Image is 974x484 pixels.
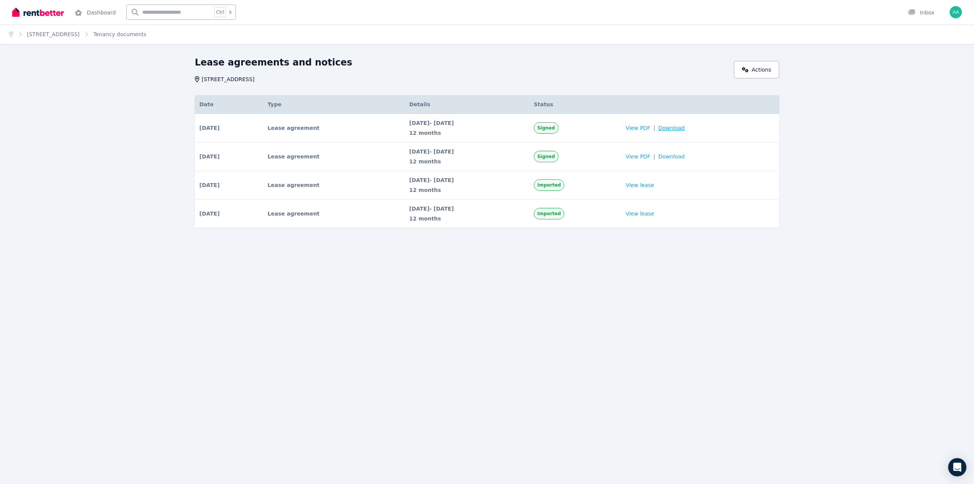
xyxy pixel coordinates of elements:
[195,56,352,69] h1: Lease agreements and notices
[202,75,255,83] span: [STREET_ADDRESS]
[263,200,404,228] td: Lease agreement
[948,458,966,476] div: Open Intercom Messenger
[263,95,404,114] th: Type
[625,124,650,132] span: View PDF
[199,181,220,189] span: [DATE]
[409,148,525,155] span: [DATE] - [DATE]
[537,211,561,217] span: Imported
[199,153,220,160] span: [DATE]
[950,6,962,18] img: Aaryaman Seth
[537,153,555,160] span: Signed
[625,181,654,189] a: View lease
[409,158,525,165] span: 12 months
[93,30,146,38] span: Tenancy documents
[199,124,220,132] span: [DATE]
[409,186,525,194] span: 12 months
[537,125,555,131] span: Signed
[214,7,226,17] span: Ctrl
[653,124,655,132] span: |
[199,210,220,217] span: [DATE]
[658,124,685,132] span: Download
[405,95,529,114] th: Details
[27,31,80,37] a: [STREET_ADDRESS]
[12,6,64,18] img: RentBetter
[409,215,525,222] span: 12 months
[263,142,404,171] td: Lease agreement
[195,95,263,114] th: Date
[658,153,685,160] span: Download
[263,171,404,200] td: Lease agreement
[409,129,525,137] span: 12 months
[529,95,621,114] th: Status
[653,153,655,160] span: |
[409,176,525,184] span: [DATE] - [DATE]
[908,9,934,16] div: Inbox
[263,114,404,142] td: Lease agreement
[409,119,525,127] span: [DATE] - [DATE]
[229,9,232,15] span: k
[734,61,779,78] a: Actions
[625,210,654,217] a: View lease
[537,182,561,188] span: Imported
[409,205,525,212] span: [DATE] - [DATE]
[625,153,650,160] span: View PDF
